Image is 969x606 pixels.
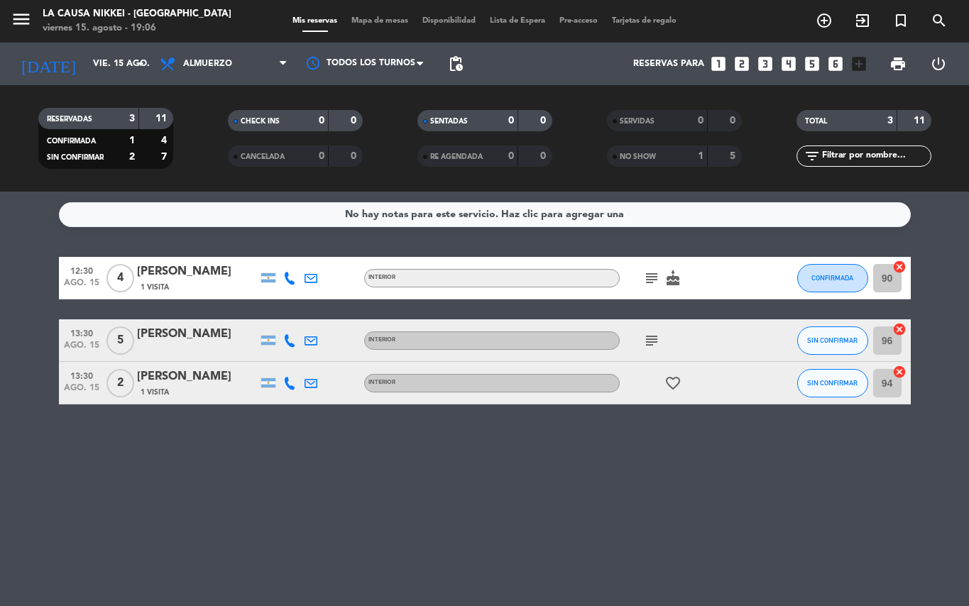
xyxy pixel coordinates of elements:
i: favorite_border [664,375,681,392]
div: [PERSON_NAME] [137,263,258,281]
i: looks_one [709,55,728,73]
i: cake [664,270,681,287]
i: exit_to_app [854,12,871,29]
strong: 0 [319,151,324,161]
strong: 0 [730,116,738,126]
strong: 0 [540,151,549,161]
span: INTERIOR [368,337,395,343]
strong: 0 [508,116,514,126]
i: looks_6 [826,55,845,73]
div: [PERSON_NAME] [137,325,258,343]
button: SIN CONFIRMAR [797,326,868,355]
strong: 5 [730,151,738,161]
span: INTERIOR [368,380,395,385]
span: pending_actions [447,55,464,72]
span: NO SHOW [620,153,656,160]
i: subject [643,270,660,287]
i: looks_5 [803,55,821,73]
div: La Causa Nikkei - [GEOGRAPHIC_DATA] [43,7,231,21]
span: Mis reservas [285,17,344,25]
span: Pre-acceso [552,17,605,25]
button: SIN CONFIRMAR [797,369,868,397]
i: arrow_drop_down [132,55,149,72]
div: LOG OUT [918,43,958,85]
span: ago. 15 [64,383,99,400]
i: filter_list [804,148,821,165]
span: 5 [106,326,134,355]
i: looks_two [733,55,751,73]
button: menu [11,9,32,35]
span: 2 [106,369,134,397]
i: cancel [892,322,907,336]
strong: 2 [129,152,135,162]
span: ago. 15 [64,278,99,294]
i: looks_3 [756,55,774,73]
div: viernes 15. agosto - 19:06 [43,21,231,35]
i: subject [643,332,660,349]
i: turned_in_not [892,12,909,29]
span: CHECK INS [241,118,280,125]
span: Disponibilidad [415,17,483,25]
span: CANCELADA [241,153,285,160]
i: [DATE] [11,48,86,79]
i: add_box [850,55,868,73]
span: 12:30 [64,262,99,278]
strong: 1 [698,151,704,161]
span: Reservas para [633,59,704,69]
span: INTERIOR [368,275,395,280]
div: No hay notas para este servicio. Haz clic para agregar una [345,206,624,223]
span: SERVIDAS [620,118,655,125]
strong: 3 [887,116,893,126]
span: 1 Visita [141,282,169,293]
span: SIN CONFIRMAR [807,379,858,387]
div: [PERSON_NAME] [137,368,258,386]
span: 13:30 [64,367,99,383]
span: RESERVADAS [47,116,92,123]
i: looks_4 [779,55,798,73]
strong: 1 [129,136,135,145]
strong: 3 [129,114,135,123]
i: search [931,12,948,29]
span: SIN CONFIRMAR [807,336,858,344]
i: power_settings_new [930,55,947,72]
span: Mapa de mesas [344,17,415,25]
span: 1 Visita [141,387,169,398]
i: menu [11,9,32,30]
span: RE AGENDADA [430,153,483,160]
strong: 0 [351,151,359,161]
span: CONFIRMADA [47,138,96,145]
i: cancel [892,365,907,379]
span: TOTAL [805,118,827,125]
span: Lista de Espera [483,17,552,25]
strong: 0 [351,116,359,126]
strong: 0 [508,151,514,161]
button: CONFIRMADA [797,264,868,292]
span: SIN CONFIRMAR [47,154,104,161]
strong: 0 [540,116,549,126]
span: SENTADAS [430,118,468,125]
span: CONFIRMADA [811,274,853,282]
i: cancel [892,260,907,274]
span: ago. 15 [64,341,99,357]
strong: 0 [319,116,324,126]
span: Almuerzo [183,59,232,69]
strong: 0 [698,116,704,126]
span: print [889,55,907,72]
input: Filtrar por nombre... [821,148,931,164]
strong: 7 [161,152,170,162]
span: Tarjetas de regalo [605,17,684,25]
span: 13:30 [64,324,99,341]
strong: 11 [914,116,928,126]
strong: 11 [155,114,170,123]
span: 4 [106,264,134,292]
strong: 4 [161,136,170,145]
i: add_circle_outline [816,12,833,29]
